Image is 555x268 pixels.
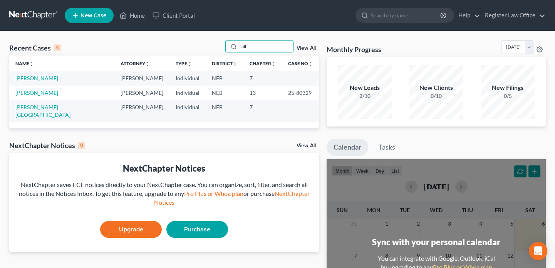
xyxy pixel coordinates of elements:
[15,162,313,174] div: NextChapter Notices
[154,190,310,206] a: NextChapter Notices
[239,41,293,52] input: Search by name...
[327,45,381,54] h3: Monthly Progress
[250,61,276,66] a: Chapterunfold_more
[233,62,237,66] i: unfold_more
[187,62,192,66] i: unfold_more
[529,242,547,260] div: Open Intercom Messenger
[297,143,316,148] a: View All
[78,142,85,149] div: 0
[327,139,368,156] a: Calendar
[206,86,243,100] td: NEB
[243,71,282,85] td: 7
[297,46,316,51] a: View All
[169,86,206,100] td: Individual
[308,62,313,66] i: unfold_more
[15,104,70,118] a: [PERSON_NAME][GEOGRAPHIC_DATA]
[29,62,34,66] i: unfold_more
[114,86,169,100] td: [PERSON_NAME]
[116,8,149,22] a: Home
[372,236,500,248] div: Sync with your personal calendar
[9,43,61,52] div: Recent Cases
[243,100,282,122] td: 7
[282,86,319,100] td: 25-80329
[212,61,237,66] a: Districtunfold_more
[338,83,392,92] div: New Leads
[149,8,199,22] a: Client Portal
[206,71,243,85] td: NEB
[54,44,61,51] div: 3
[454,8,480,22] a: Help
[114,71,169,85] td: [PERSON_NAME]
[338,92,392,100] div: 2/10
[372,139,402,156] a: Tasks
[15,61,34,66] a: Nameunfold_more
[80,13,106,19] span: New Case
[166,221,228,238] a: Purchase
[288,61,313,66] a: Case Nounfold_more
[371,8,441,22] input: Search by name...
[121,61,150,66] a: Attorneyunfold_more
[169,100,206,122] td: Individual
[184,190,243,197] a: Pro Plus or Whoa plan
[481,8,545,22] a: Register Law Office
[9,141,85,150] div: NextChapter Notices
[176,61,192,66] a: Typeunfold_more
[15,89,58,96] a: [PERSON_NAME]
[243,86,282,100] td: 13
[409,83,463,92] div: New Clients
[206,100,243,122] td: NEB
[145,62,150,66] i: unfold_more
[481,83,535,92] div: New Filings
[15,180,313,207] div: NextChapter saves ECF notices directly to your NextChapter case. You can organize, sort, filter, ...
[169,71,206,85] td: Individual
[15,75,58,81] a: [PERSON_NAME]
[271,62,276,66] i: unfold_more
[481,92,535,100] div: 0/5
[100,221,162,238] a: Upgrade
[409,92,463,100] div: 0/10
[114,100,169,122] td: [PERSON_NAME]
